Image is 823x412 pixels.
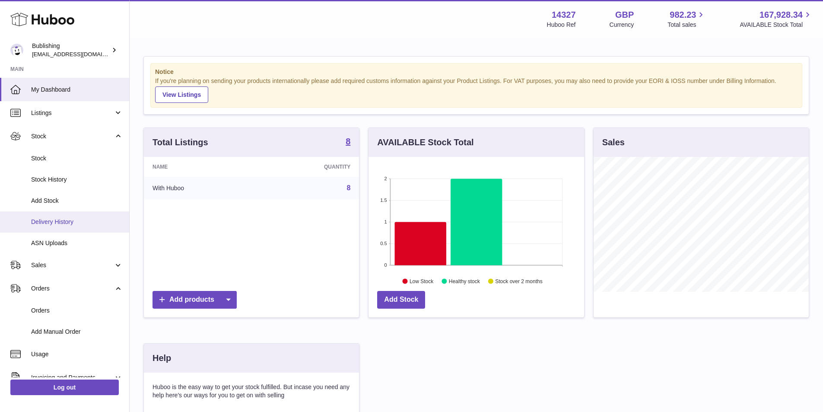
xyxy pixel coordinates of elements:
[31,328,123,336] span: Add Manual Order
[10,44,23,57] img: accounting@bublishing.com
[759,9,803,21] span: 167,928.34
[153,383,350,399] p: Huboo is the easy way to get your stock fulfilled. But incase you need any help here's our ways f...
[31,307,123,315] span: Orders
[31,154,123,163] span: Stock
[144,157,257,177] th: Name
[31,239,123,247] span: ASN Uploads
[384,219,387,224] text: 1
[602,137,625,148] h3: Sales
[384,262,387,268] text: 0
[32,51,127,57] span: [EMAIL_ADDRESS][DOMAIN_NAME]
[552,9,576,21] strong: 14327
[346,137,350,147] a: 8
[381,198,387,203] text: 1.5
[155,68,798,76] strong: Notice
[31,176,123,184] span: Stock History
[31,350,123,358] span: Usage
[384,176,387,181] text: 2
[31,218,123,226] span: Delivery History
[257,157,359,177] th: Quantity
[31,197,123,205] span: Add Stock
[155,77,798,103] div: If you're planning on sending your products internationally please add required customs informati...
[153,352,171,364] h3: Help
[31,261,114,269] span: Sales
[377,137,473,148] h3: AVAILABLE Stock Total
[31,86,123,94] span: My Dashboard
[153,291,237,309] a: Add products
[547,21,576,29] div: Huboo Ref
[496,278,543,284] text: Stock over 2 months
[449,278,480,284] text: Healthy stock
[31,109,114,117] span: Listings
[740,21,813,29] span: AVAILABLE Stock Total
[346,137,350,146] strong: 8
[10,380,119,395] a: Log out
[346,184,350,192] a: 8
[740,9,813,29] a: 167,928.34 AVAILABLE Stock Total
[610,21,634,29] div: Currency
[31,132,114,141] span: Stock
[667,21,706,29] span: Total sales
[155,86,208,103] a: View Listings
[667,9,706,29] a: 982.23 Total sales
[377,291,425,309] a: Add Stock
[670,9,696,21] span: 982.23
[32,42,110,58] div: Bublishing
[153,137,208,148] h3: Total Listings
[381,241,387,246] text: 0.5
[31,374,114,382] span: Invoicing and Payments
[31,284,114,293] span: Orders
[615,9,634,21] strong: GBP
[144,177,257,199] td: With Huboo
[410,278,434,284] text: Low Stock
